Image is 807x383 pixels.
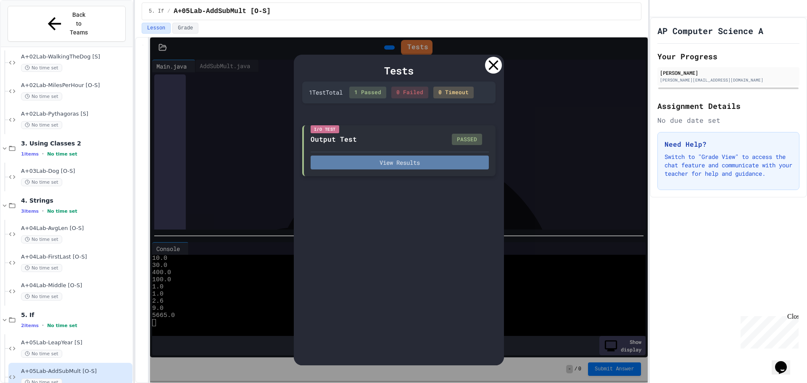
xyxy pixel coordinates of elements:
[657,25,763,37] h1: AP Computer Science A
[21,350,62,358] span: No time set
[21,235,62,243] span: No time set
[21,209,39,214] span: 3 items
[660,69,797,77] div: [PERSON_NAME]
[657,50,799,62] h2: Your Progress
[47,209,77,214] span: No time set
[21,293,62,301] span: No time set
[311,156,489,169] button: View Results
[21,178,62,186] span: No time set
[311,134,357,144] div: Output Test
[172,23,198,34] button: Grade
[21,311,131,319] span: 5. If
[391,87,428,98] div: 0 Failed
[311,125,339,133] div: I/O Test
[309,88,343,97] div: 1 Test Total
[21,225,131,232] span: A+04Lab-AvgLen [O-S]
[21,111,131,118] span: A+02Lab-Pythagoras [S]
[657,115,799,125] div: No due date set
[21,168,131,175] span: A+03Lab-Dog [O-S]
[660,77,797,83] div: [PERSON_NAME][EMAIL_ADDRESS][DOMAIN_NAME]
[737,313,799,349] iframe: chat widget
[665,139,792,149] h3: Need Help?
[8,6,126,42] button: Back to Teams
[657,100,799,112] h2: Assignment Details
[174,6,270,16] span: A+05Lab-AddSubMult [O-S]
[47,151,77,157] span: No time set
[665,153,792,178] p: Switch to "Grade View" to access the chat feature and communicate with your teacher for help and ...
[167,8,170,15] span: /
[21,323,39,328] span: 2 items
[21,368,131,375] span: A+05Lab-AddSubMult [O-S]
[47,323,77,328] span: No time set
[21,92,62,100] span: No time set
[21,82,131,89] span: A+02Lab-MilesPerHour [O-S]
[21,140,131,147] span: 3. Using Classes 2
[142,23,171,34] button: Lesson
[149,8,164,15] span: 5. If
[349,87,386,98] div: 1 Passed
[452,134,482,145] div: PASSED
[21,339,131,346] span: A+05Lab-LeapYear [S]
[302,63,496,78] div: Tests
[42,151,44,157] span: •
[42,208,44,214] span: •
[21,121,62,129] span: No time set
[21,151,39,157] span: 1 items
[433,87,474,98] div: 0 Timeout
[21,53,131,61] span: A+02Lab-WalkingTheDog [S]
[21,282,131,289] span: A+04Lab-Middle [O-S]
[21,264,62,272] span: No time set
[21,254,131,261] span: A+04Lab-FirstLast [O-S]
[3,3,58,53] div: Chat with us now!Close
[69,11,89,37] span: Back to Teams
[42,322,44,329] span: •
[21,197,131,204] span: 4. Strings
[772,349,799,375] iframe: chat widget
[21,64,62,72] span: No time set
